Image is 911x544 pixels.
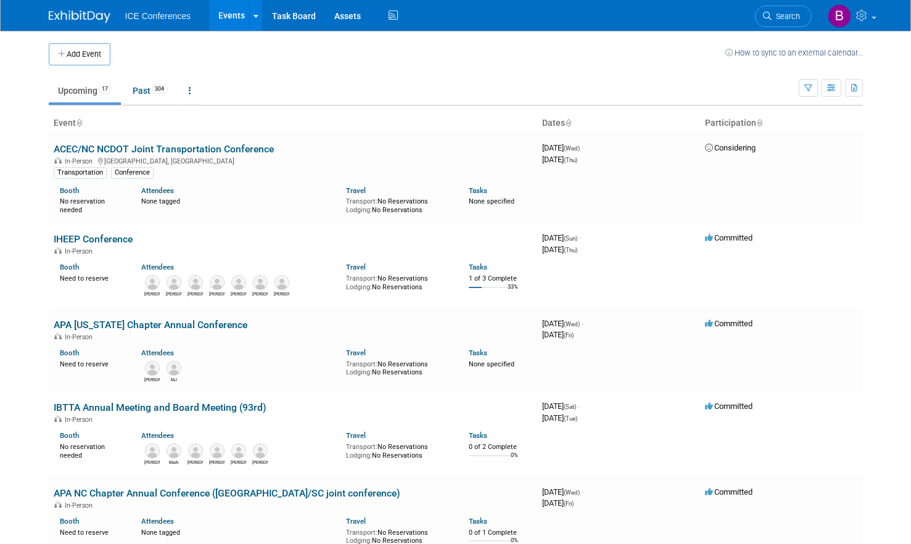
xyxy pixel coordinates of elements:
div: Conference [111,167,154,178]
span: Transport: [346,274,377,282]
th: Event [49,113,537,134]
div: [GEOGRAPHIC_DATA], [GEOGRAPHIC_DATA] [54,155,532,165]
a: Attendees [141,186,174,195]
span: [DATE] [542,155,577,164]
a: Booth [60,431,79,440]
img: Jesse Forst [253,443,268,458]
div: No Reservations No Reservations [346,195,450,214]
div: Josh McRae [231,458,246,466]
a: Travel [346,348,366,357]
span: (Wed) [564,145,580,152]
a: Travel [346,431,366,440]
span: Lodging: [346,368,372,376]
img: Zack McLellan [210,275,225,290]
a: Search [755,6,812,27]
span: Transport: [346,360,377,368]
span: In-Person [65,501,96,509]
img: Josh McRae [231,443,246,458]
a: Attendees [141,517,174,525]
div: 0 of 1 Complete [469,529,532,537]
span: - [579,233,581,242]
span: - [582,487,583,497]
td: 0% [511,452,518,469]
span: [DATE] [542,487,583,497]
div: Mark Hicks [166,458,181,466]
a: Sort by Participation Type [756,118,762,128]
span: [DATE] [542,402,580,411]
div: Michael Davis [144,458,160,466]
img: Mark Hicks [167,443,181,458]
span: (Fri) [564,332,574,339]
div: 0 of 2 Complete [469,443,532,451]
div: Matthew Warriner [231,290,246,297]
span: Committed [705,487,752,497]
img: Francis Tang [210,443,225,458]
img: Michael Davis [145,443,160,458]
div: Andrew Poszich [188,290,203,297]
span: [DATE] [542,413,577,422]
img: Walker Burt [274,275,289,290]
span: - [582,319,583,328]
div: Wendy Griffin [188,458,203,466]
a: Tasks [469,517,487,525]
div: No Reservations No Reservations [346,358,450,377]
span: Committed [705,319,752,328]
div: Transportation [54,167,107,178]
div: MJ Javadinasr [166,376,181,383]
img: MJ Javadinasr [167,361,181,376]
span: - [578,402,580,411]
span: Lodging: [346,451,372,460]
div: John-Mark Palacios [166,290,181,297]
img: Erin Musiol [145,361,160,376]
div: 1 of 3 Complete [469,274,532,283]
span: [DATE] [542,330,574,339]
a: Tasks [469,431,487,440]
span: In-Person [65,416,96,424]
span: [DATE] [542,233,581,242]
a: Travel [346,263,366,271]
span: None specified [469,197,514,205]
img: In-Person Event [54,247,62,253]
td: 33% [508,284,518,300]
div: Need to reserve [60,526,123,537]
a: Attendees [141,348,174,357]
img: John-Mark Palacios [167,275,181,290]
span: [DATE] [542,319,583,328]
img: Nicole Cox [253,275,268,290]
div: Need to reserve [60,358,123,369]
div: No reservation needed [60,440,123,460]
a: Booth [60,348,79,357]
a: APA [US_STATE] Chapter Annual Conference [54,319,247,331]
span: In-Person [65,247,96,255]
a: IBTTA Annual Meeting and Board Meeting (93rd) [54,402,266,413]
span: In-Person [65,157,96,165]
div: Nicole Cox [252,290,268,297]
span: Search [772,12,800,21]
a: Upcoming17 [49,79,121,102]
span: - [582,143,583,152]
img: Matthew Warriner [231,275,246,290]
span: [DATE] [542,143,583,152]
div: No Reservations No Reservations [346,440,450,460]
span: Transport: [346,529,377,537]
span: Transport: [346,443,377,451]
button: Add Event [49,43,110,65]
div: Sam Worthy [144,290,160,297]
span: (Wed) [564,321,580,328]
span: Lodging: [346,206,372,214]
img: In-Person Event [54,416,62,422]
span: Considering [705,143,756,152]
th: Dates [537,113,700,134]
a: Past304 [123,79,177,102]
div: Walker Burt [274,290,289,297]
a: Sort by Event Name [76,118,82,128]
img: ExhibitDay [49,10,110,23]
span: Lodging: [346,283,372,291]
img: Andrew Poszich [188,275,203,290]
img: Sam Worthy [145,275,160,290]
span: Transport: [346,197,377,205]
a: Booth [60,517,79,525]
div: Jesse Forst [252,458,268,466]
a: APA NC Chapter Annual Conference ([GEOGRAPHIC_DATA]/SC joint conference) [54,487,400,499]
a: ACEC/NC NCDOT Joint Transportation Conference [54,143,274,155]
